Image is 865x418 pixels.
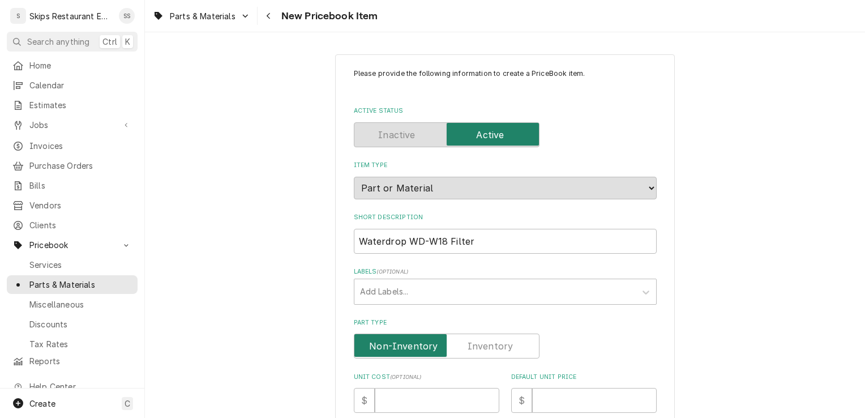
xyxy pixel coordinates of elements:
[29,140,132,152] span: Invoices
[354,122,657,147] div: Active
[354,267,657,276] label: Labels
[29,259,132,271] span: Services
[7,335,138,353] a: Tax Rates
[354,229,657,254] input: Name used to describe this Part or Material
[354,106,657,147] div: Active Status
[390,374,422,380] span: ( optional )
[511,388,532,413] div: $
[7,196,138,215] a: Vendors
[119,8,135,24] div: SS
[354,318,657,327] label: Part Type
[170,10,235,22] span: Parts & Materials
[354,373,499,382] label: Unit Cost
[354,318,657,359] div: Part Type
[125,36,130,48] span: K
[354,373,499,413] div: Unit Cost
[354,388,375,413] div: $
[29,298,132,310] span: Miscellaneous
[29,381,131,393] span: Help Center
[354,69,657,89] p: Please provide the following information to create a PriceBook item.
[29,338,132,350] span: Tax Rates
[354,106,657,116] label: Active Status
[148,7,255,25] a: Go to Parts & Materials
[7,315,138,334] a: Discounts
[29,318,132,330] span: Discounts
[125,398,130,410] span: C
[29,160,132,172] span: Purchase Orders
[102,36,117,48] span: Ctrl
[376,268,408,275] span: ( optional )
[27,36,89,48] span: Search anything
[7,216,138,234] a: Clients
[260,7,278,25] button: Navigate back
[29,119,115,131] span: Jobs
[511,373,657,413] div: Default Unit Price
[119,8,135,24] div: Shan Skipper's Avatar
[7,176,138,195] a: Bills
[354,213,657,222] label: Short Description
[29,279,132,291] span: Parts & Materials
[29,355,132,367] span: Reports
[29,99,132,111] span: Estimates
[7,377,138,396] a: Go to Help Center
[354,161,657,170] label: Item Type
[7,96,138,114] a: Estimates
[29,239,115,251] span: Pricebook
[7,236,138,254] a: Go to Pricebook
[7,352,138,370] a: Reports
[7,156,138,175] a: Purchase Orders
[7,137,138,155] a: Invoices
[7,32,138,52] button: Search anythingCtrlK
[354,213,657,253] div: Short Description
[10,8,26,24] div: Skips Restaurant Equipment's Avatar
[29,199,132,211] span: Vendors
[29,399,55,408] span: Create
[29,219,132,231] span: Clients
[29,180,132,191] span: Bills
[10,8,26,24] div: S
[29,59,132,71] span: Home
[354,267,657,304] div: Labels
[7,255,138,274] a: Services
[7,116,138,134] a: Go to Jobs
[29,10,113,22] div: Skips Restaurant Equipment
[7,275,138,294] a: Parts & Materials
[7,295,138,314] a: Miscellaneous
[354,161,657,199] div: Item Type
[7,56,138,75] a: Home
[511,373,657,382] label: Default Unit Price
[29,79,132,91] span: Calendar
[278,8,378,24] span: New Pricebook Item
[7,76,138,95] a: Calendar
